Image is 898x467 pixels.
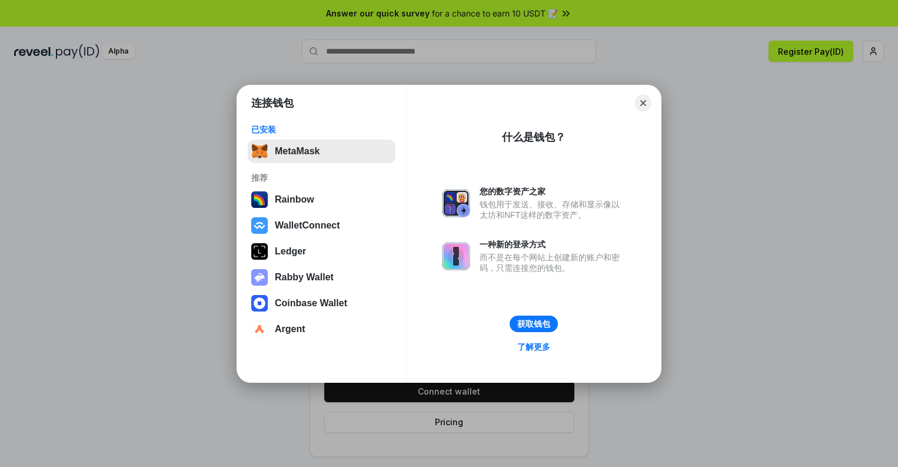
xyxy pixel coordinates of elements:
img: svg+xml,%3Csvg%20width%3D%22120%22%20height%3D%22120%22%20viewBox%3D%220%200%20120%20120%22%20fil... [251,191,268,208]
img: svg+xml,%3Csvg%20fill%3D%22none%22%20height%3D%2233%22%20viewBox%3D%220%200%2035%2033%22%20width%... [251,143,268,160]
div: 已安装 [251,124,392,135]
img: svg+xml,%3Csvg%20xmlns%3D%22http%3A%2F%2Fwww.w3.org%2F2000%2Fsvg%22%20fill%3D%22none%22%20viewBox... [442,189,470,217]
div: Ledger [275,246,306,257]
div: Coinbase Wallet [275,298,347,309]
button: WalletConnect [248,214,395,237]
button: Close [635,95,651,111]
button: Ledger [248,240,395,263]
div: Rabby Wallet [275,272,334,283]
button: Coinbase Wallet [248,292,395,315]
div: 钱包用于发送、接收、存储和显示像以太坊和NFT这样的数字资产。 [480,199,626,220]
div: WalletConnect [275,220,340,231]
img: svg+xml,%3Csvg%20xmlns%3D%22http%3A%2F%2Fwww.w3.org%2F2000%2Fsvg%22%20fill%3D%22none%22%20viewBox... [251,269,268,286]
img: svg+xml,%3Csvg%20width%3D%2228%22%20height%3D%2228%22%20viewBox%3D%220%200%2028%2028%22%20fill%3D... [251,295,268,312]
button: Rabby Wallet [248,266,395,289]
div: 一种新的登录方式 [480,239,626,250]
h1: 连接钱包 [251,96,294,110]
div: Argent [275,324,305,334]
button: Argent [248,317,395,341]
div: 了解更多 [517,342,550,352]
div: 而不是在每个网站上创建新的账户和密码，只需连接您的钱包。 [480,252,626,273]
img: svg+xml,%3Csvg%20width%3D%2228%22%20height%3D%2228%22%20viewBox%3D%220%200%2028%2028%22%20fill%3D... [251,321,268,337]
button: Rainbow [248,188,395,211]
button: 获取钱包 [510,316,558,332]
div: 您的数字资产之家 [480,186,626,197]
div: 获取钱包 [517,319,550,329]
div: 什么是钱包？ [502,130,566,144]
a: 了解更多 [510,339,557,355]
img: svg+xml,%3Csvg%20xmlns%3D%22http%3A%2F%2Fwww.w3.org%2F2000%2Fsvg%22%20fill%3D%22none%22%20viewBox... [442,242,470,270]
div: Rainbow [275,194,314,205]
button: MetaMask [248,140,395,163]
img: svg+xml,%3Csvg%20width%3D%2228%22%20height%3D%2228%22%20viewBox%3D%220%200%2028%2028%22%20fill%3D... [251,217,268,234]
img: svg+xml,%3Csvg%20xmlns%3D%22http%3A%2F%2Fwww.w3.org%2F2000%2Fsvg%22%20width%3D%2228%22%20height%3... [251,243,268,260]
div: MetaMask [275,146,320,157]
div: 推荐 [251,173,392,183]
